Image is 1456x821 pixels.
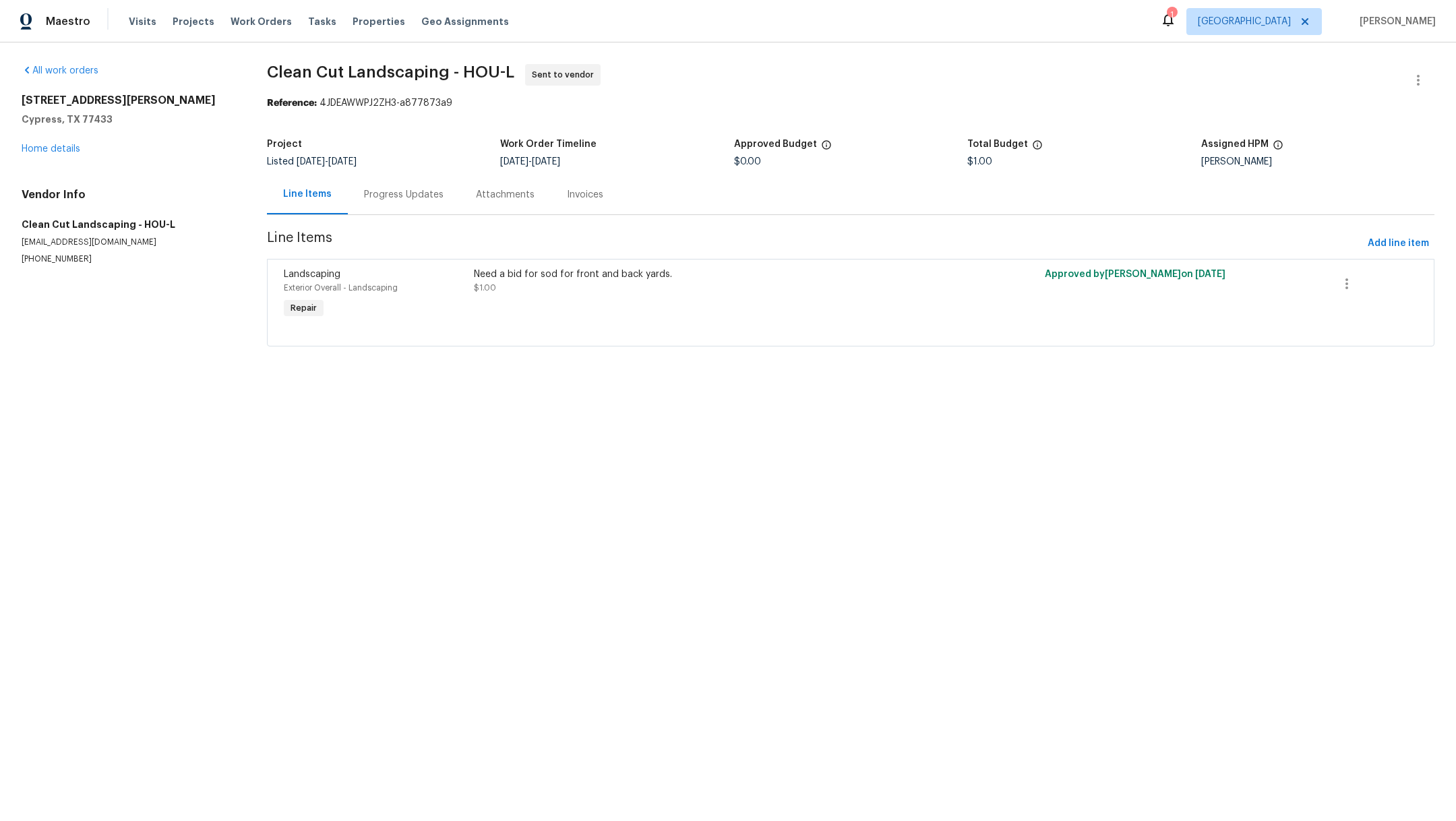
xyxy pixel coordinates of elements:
[173,15,214,28] span: Projects
[297,157,325,166] span: [DATE]
[22,94,235,107] h2: [STREET_ADDRESS][PERSON_NAME]
[421,15,509,28] span: Geo Assignments
[967,140,1028,149] h5: Total Budget
[500,157,528,166] span: [DATE]
[22,144,80,154] a: Home details
[1032,140,1043,157] span: The total cost of line items that have been proposed by Opendoor. This sum includes line items th...
[1195,270,1225,279] span: [DATE]
[821,140,832,157] span: The total cost of line items that have been approved by both Opendoor and the Trade Partner. This...
[532,68,599,82] span: Sent to vendor
[734,140,817,149] h5: Approved Budget
[267,96,1434,110] div: 4JDEAWWPJ2ZH3-a877873a9
[22,188,235,202] h4: Vendor Info
[1354,15,1436,28] span: [PERSON_NAME]
[1273,140,1283,157] span: The hpm assigned to this work order.
[308,17,336,26] span: Tasks
[297,157,357,166] span: -
[284,284,398,292] span: Exterior Overall - Landscaping
[734,157,761,166] span: $0.00
[353,15,405,28] span: Properties
[267,231,1362,256] span: Line Items
[474,268,942,281] div: Need a bid for sod for front and back yards.
[22,66,98,75] a: All work orders
[1045,270,1225,279] span: Approved by [PERSON_NAME] on
[22,237,235,248] p: [EMAIL_ADDRESS][DOMAIN_NAME]
[267,140,302,149] h5: Project
[500,157,560,166] span: -
[267,64,514,80] span: Clean Cut Landscaping - HOU-L
[283,187,332,201] div: Line Items
[267,98,317,108] b: Reference:
[967,157,992,166] span: $1.00
[46,15,90,28] span: Maestro
[22,113,235,126] h5: Cypress, TX 77433
[1167,8,1176,22] div: 1
[231,15,292,28] span: Work Orders
[500,140,597,149] h5: Work Order Timeline
[532,157,560,166] span: [DATE]
[129,15,156,28] span: Visits
[474,284,496,292] span: $1.00
[284,270,340,279] span: Landscaping
[1362,231,1434,256] button: Add line item
[328,157,357,166] span: [DATE]
[567,188,603,202] div: Invoices
[364,188,444,202] div: Progress Updates
[476,188,535,202] div: Attachments
[1198,15,1291,28] span: [GEOGRAPHIC_DATA]
[267,157,357,166] span: Listed
[1368,235,1429,252] span: Add line item
[1201,140,1269,149] h5: Assigned HPM
[1201,157,1434,166] div: [PERSON_NAME]
[285,301,322,315] span: Repair
[22,218,235,231] h5: Clean Cut Landscaping - HOU-L
[22,253,235,265] p: [PHONE_NUMBER]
